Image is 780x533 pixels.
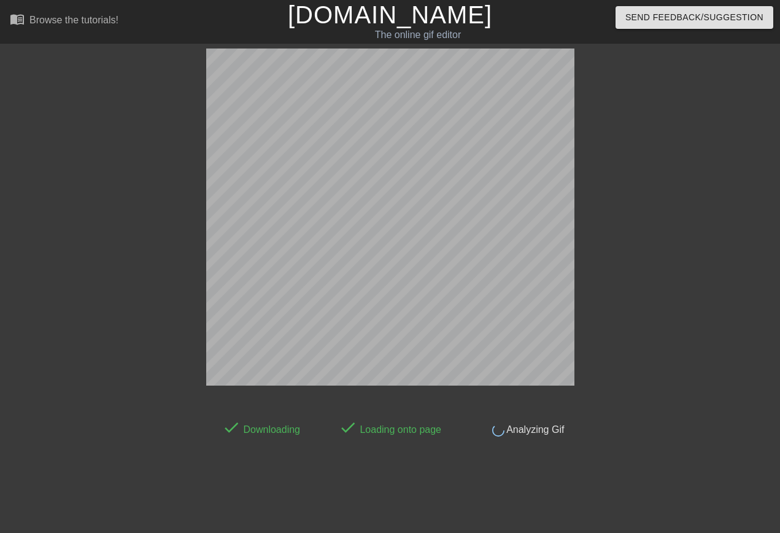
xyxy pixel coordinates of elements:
span: done [339,418,357,437]
span: done [222,418,241,437]
button: Send Feedback/Suggestion [616,6,773,29]
a: [DOMAIN_NAME] [288,1,492,28]
div: Browse the tutorials! [29,15,118,25]
span: Analyzing Gif [504,424,565,435]
span: Send Feedback/Suggestion [625,10,763,25]
div: The online gif editor [266,28,570,42]
span: Loading onto page [357,424,441,435]
span: Downloading [241,424,300,435]
span: menu_book [10,12,25,26]
a: Browse the tutorials! [10,12,118,31]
